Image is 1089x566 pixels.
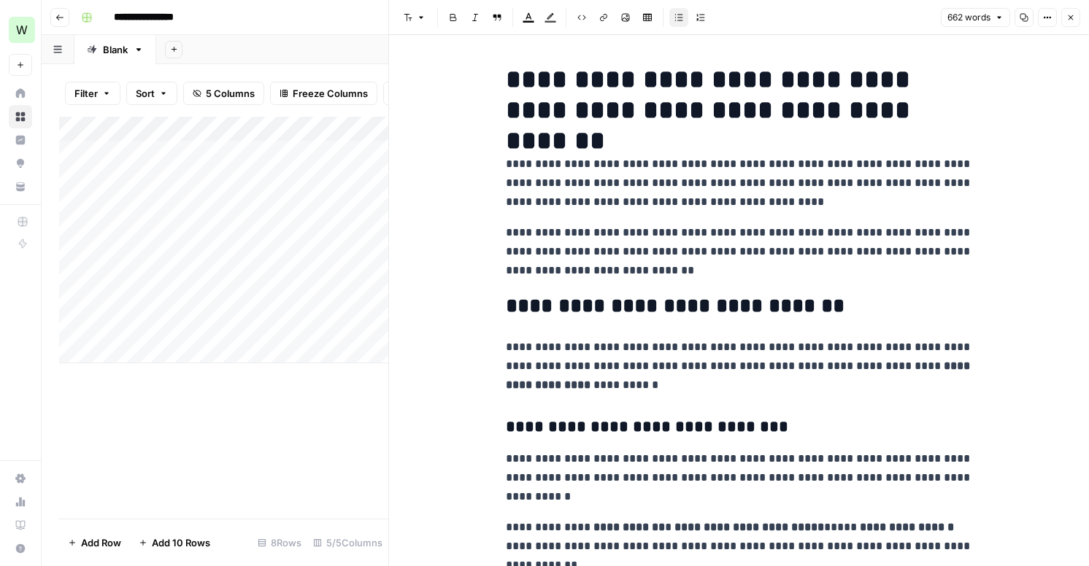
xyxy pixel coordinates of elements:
[270,82,377,105] button: Freeze Columns
[65,82,120,105] button: Filter
[9,467,32,490] a: Settings
[293,86,368,101] span: Freeze Columns
[9,513,32,537] a: Learning Hub
[9,128,32,152] a: Insights
[126,82,177,105] button: Sort
[59,531,130,554] button: Add Row
[9,82,32,105] a: Home
[206,86,255,101] span: 5 Columns
[74,35,156,64] a: Blank
[130,531,219,554] button: Add 10 Rows
[183,82,264,105] button: 5 Columns
[252,531,307,554] div: 8 Rows
[947,11,990,24] span: 662 words
[136,86,155,101] span: Sort
[9,152,32,175] a: Opportunities
[74,86,98,101] span: Filter
[9,12,32,48] button: Workspace: Workspace1
[103,42,128,57] div: Blank
[9,105,32,128] a: Browse
[307,531,388,554] div: 5/5 Columns
[81,535,121,550] span: Add Row
[9,490,32,513] a: Usage
[16,21,28,39] span: W
[9,175,32,198] a: Your Data
[9,537,32,560] button: Help + Support
[941,8,1010,27] button: 662 words
[152,535,210,550] span: Add 10 Rows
